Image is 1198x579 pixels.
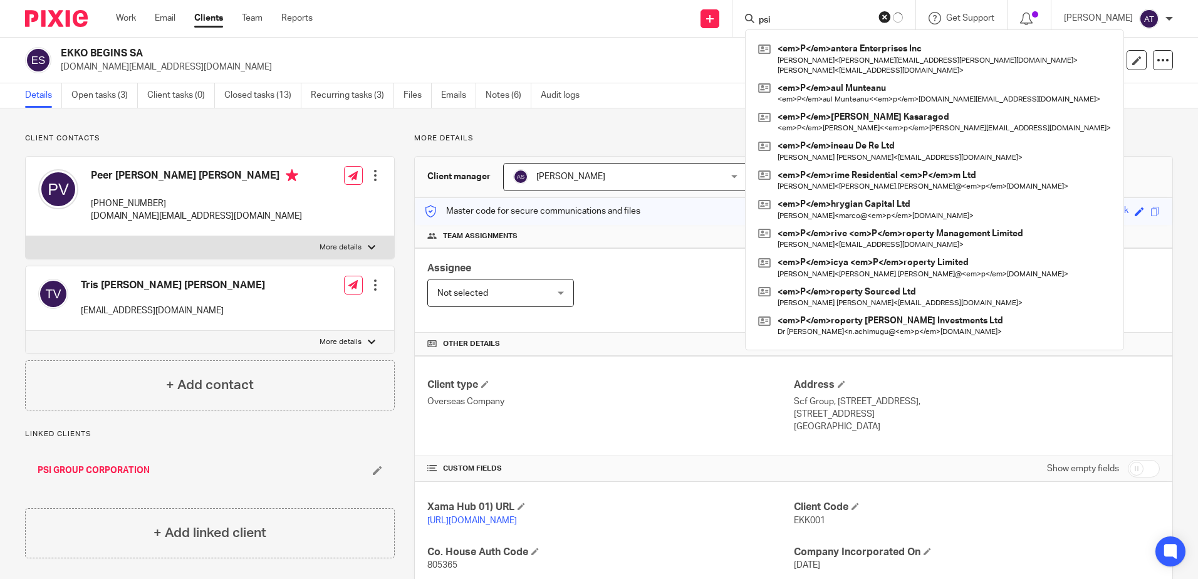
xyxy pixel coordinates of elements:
a: Client tasks (0) [147,83,215,108]
span: [DATE] [794,561,820,570]
p: More details [320,337,362,347]
label: Show empty fields [1047,462,1119,475]
img: svg%3E [38,279,68,309]
p: More details [320,243,362,253]
a: Open tasks (3) [71,83,138,108]
div: superior-aqua-waved-shark [1022,204,1128,219]
p: [STREET_ADDRESS] [794,408,1160,420]
h4: Peer [PERSON_NAME] [PERSON_NAME] [91,169,302,185]
img: svg%3E [38,169,78,209]
a: Recurring tasks (3) [311,83,394,108]
h4: Xama Hub 01) URL [427,501,793,514]
h4: Address [794,378,1160,392]
h4: + Add linked client [154,523,266,543]
h4: Client Code [794,501,1160,514]
img: svg%3E [25,47,51,73]
a: Notes (6) [486,83,531,108]
a: [URL][DOMAIN_NAME] [427,516,517,525]
span: EKK001 [794,516,825,525]
a: Emails [441,83,476,108]
span: 805365 [427,561,457,570]
a: Email [155,12,175,24]
span: Team assignments [443,231,518,241]
a: Files [404,83,432,108]
a: PSI GROUP CORPORATION [38,464,150,477]
p: [PERSON_NAME] [1064,12,1133,24]
span: Assignee [427,263,471,273]
p: Linked clients [25,429,395,439]
p: Client contacts [25,133,395,143]
p: Master code for secure communications and files [424,205,640,217]
img: svg%3E [1139,9,1159,29]
span: [PERSON_NAME] [536,172,605,181]
a: Details [25,83,62,108]
button: Clear [878,11,891,23]
a: Audit logs [541,83,589,108]
p: Overseas Company [427,395,793,408]
input: Search [758,15,870,26]
a: Closed tasks (13) [224,83,301,108]
h4: + Add contact [166,375,254,395]
a: Clients [194,12,223,24]
p: [GEOGRAPHIC_DATA] [794,420,1160,433]
p: [DOMAIN_NAME][EMAIL_ADDRESS][DOMAIN_NAME] [61,61,1003,73]
h3: Client manager [427,170,491,183]
i: Primary [286,169,298,182]
p: [PHONE_NUMBER] [91,197,302,210]
p: More details [414,133,1173,143]
span: Get Support [946,14,994,23]
h2: EKKO BEGINS SA [61,47,814,60]
h4: Client type [427,378,793,392]
a: Work [116,12,136,24]
span: Other details [443,339,500,349]
svg: Results are loading [893,13,903,23]
h4: CUSTOM FIELDS [427,464,793,474]
a: Reports [281,12,313,24]
img: svg%3E [513,169,528,184]
p: [DOMAIN_NAME][EMAIL_ADDRESS][DOMAIN_NAME] [91,210,302,222]
p: [EMAIL_ADDRESS][DOMAIN_NAME] [81,305,265,317]
h4: Tris [PERSON_NAME] [PERSON_NAME] [81,279,265,292]
span: Not selected [437,289,488,298]
img: Pixie [25,10,88,27]
p: Scf Group, [STREET_ADDRESS], [794,395,1160,408]
h4: Company Incorporated On [794,546,1160,559]
h4: Co. House Auth Code [427,546,793,559]
a: Team [242,12,263,24]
